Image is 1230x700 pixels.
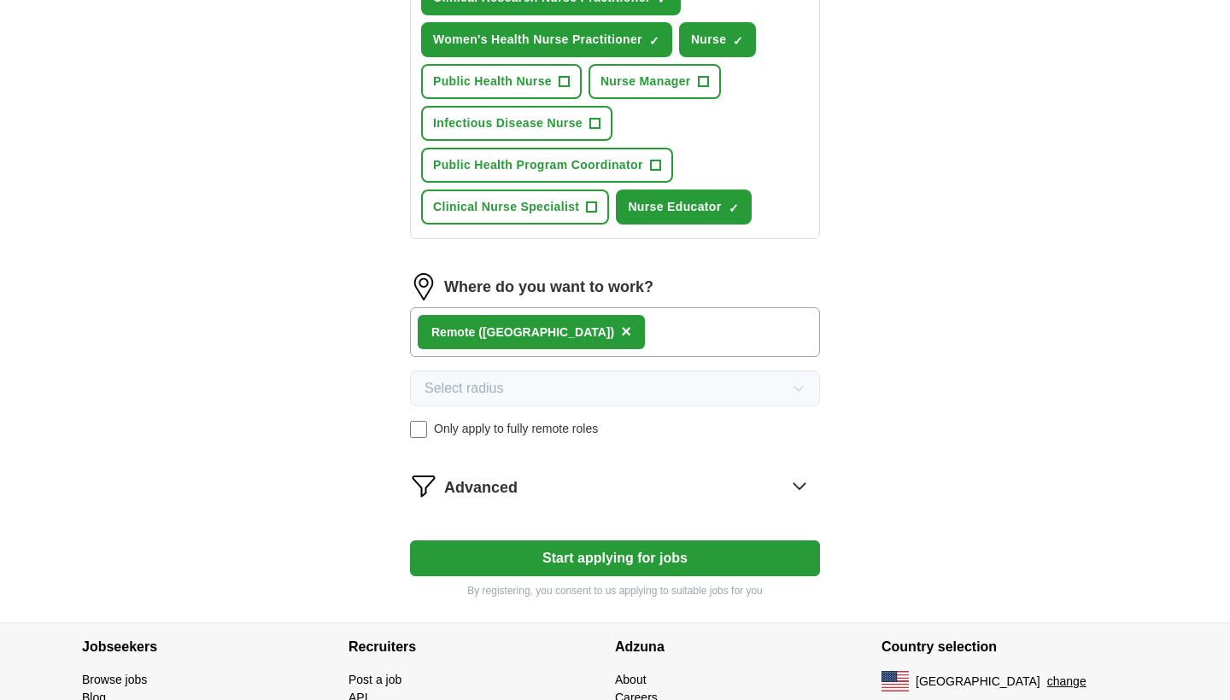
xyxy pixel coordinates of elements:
span: × [621,322,631,341]
span: Select radius [425,378,504,399]
button: Public Health Nurse [421,64,582,99]
button: Nurse Educator✓ [616,190,751,225]
img: US flag [881,671,909,691]
div: Remote ([GEOGRAPHIC_DATA]) [431,324,614,341]
span: Clinical Nurse Specialist [433,198,579,216]
span: Nurse [691,31,726,49]
button: Nurse✓ [679,22,756,57]
label: Where do you want to work? [444,276,653,299]
p: By registering, you consent to us applying to suitable jobs for you [410,583,820,598]
img: location.png [410,273,437,300]
span: ✓ [733,34,743,48]
span: Public Health Program Coordinator [433,156,643,174]
button: Clinical Nurse Specialist [421,190,609,225]
button: × [621,319,631,345]
button: Infectious Disease Nurse [421,106,612,141]
span: Women's Health Nurse Practitioner [433,31,642,49]
a: Browse jobs [82,673,147,686]
button: Select radius [410,370,820,406]
h4: Country selection [881,623,1148,671]
span: ✓ [649,34,659,48]
button: change [1047,673,1086,691]
button: Women's Health Nurse Practitioner✓ [421,22,672,57]
span: Nurse Educator [628,198,721,216]
a: Post a job [348,673,401,686]
span: Only apply to fully remote roles [434,420,598,438]
span: Infectious Disease Nurse [433,114,583,132]
span: Advanced [444,476,518,499]
button: Nurse Manager [589,64,721,99]
button: Start applying for jobs [410,540,820,576]
a: About [615,673,647,686]
span: Public Health Nurse [433,73,552,90]
button: Public Health Program Coordinator [421,148,673,183]
span: Nurse Manager [600,73,691,90]
img: filter [410,472,437,499]
input: Only apply to fully remote roles [410,421,427,438]
span: [GEOGRAPHIC_DATA] [916,673,1040,691]
span: ✓ [729,201,739,215]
